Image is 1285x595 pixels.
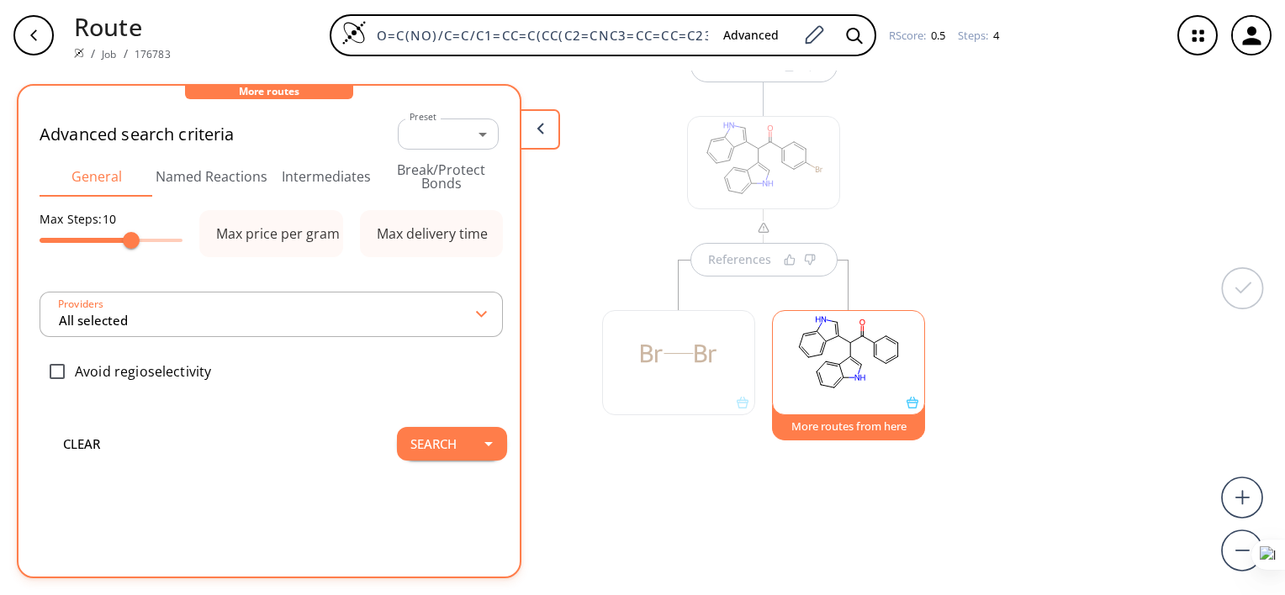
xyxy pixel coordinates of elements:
[124,45,128,62] li: /
[74,48,84,58] img: Spaya logo
[40,210,182,228] p: Max Steps: 10
[341,20,367,45] img: Logo Spaya
[928,28,945,43] span: 0.5
[40,156,499,197] div: Advanced Search Tabs
[135,47,171,61] a: 176783
[772,404,925,440] button: More routes from here
[40,156,155,197] button: General
[773,311,924,397] svg: O=C(c1ccccc1)C(c1c[nH]c2ccccc12)c1c[nH]c2ccccc12
[889,30,945,41] div: RScore :
[269,156,384,197] button: Intermediates
[53,299,103,309] label: Providers
[185,86,353,99] div: More routes
[102,47,116,61] a: Job
[91,45,95,62] li: /
[384,156,500,197] button: Break/Protect Bonds
[377,227,488,240] div: Max delivery time
[216,227,340,240] div: Max price per gram
[40,354,503,389] div: Avoid regioselectivity
[710,20,792,51] button: Advanced
[31,427,132,461] button: clear
[397,427,470,461] button: Search
[958,30,999,41] div: Steps :
[367,27,710,44] input: Enter SMILES
[410,111,436,124] label: Preset
[155,156,270,197] button: Named Reactions
[74,8,171,45] p: Route
[991,28,999,43] span: 4
[40,124,235,145] h2: Advanced search criteria
[757,221,770,234] img: warning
